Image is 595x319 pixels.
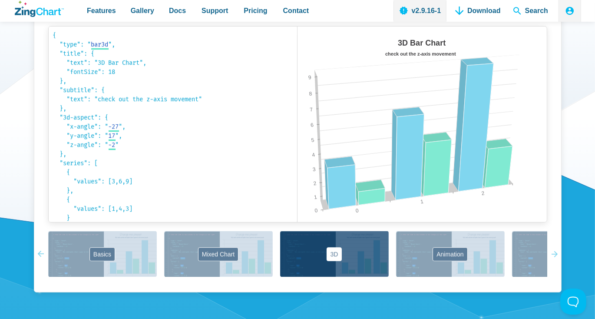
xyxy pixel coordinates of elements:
[396,231,505,277] button: Animation
[109,123,119,130] span: -27
[15,1,64,17] a: ZingChart Logo. Click to return to the homepage
[164,231,273,277] button: Mixed Chart
[131,5,154,17] span: Gallery
[283,5,309,17] span: Contact
[560,289,586,315] iframe: Toggle Customer Support
[109,132,116,140] span: 17
[87,5,116,17] span: Features
[244,5,267,17] span: Pricing
[202,5,228,17] span: Support
[169,5,186,17] span: Docs
[91,41,109,48] span: bar3d
[48,231,157,277] button: Basics
[53,31,293,218] code: { "type": " ", "title": { "text": "3D Bar Chart", "fontSize": 18 }, "subtitle": { "text": "check ...
[280,231,389,277] button: 3D
[109,141,116,149] span: -2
